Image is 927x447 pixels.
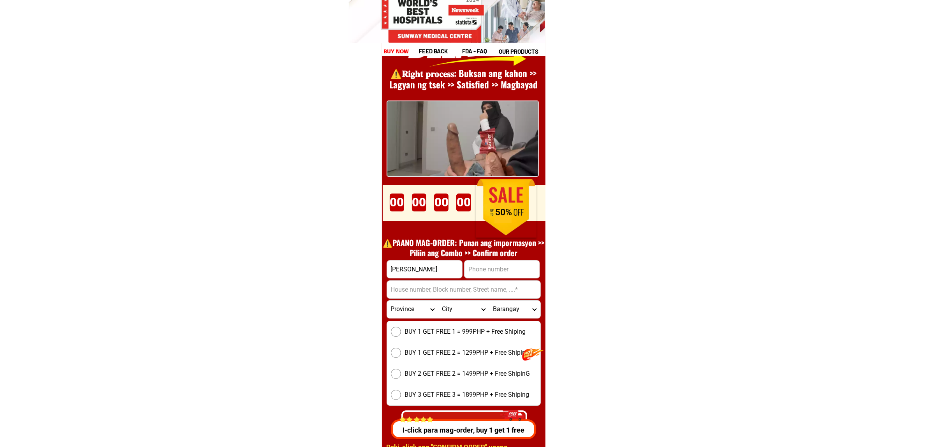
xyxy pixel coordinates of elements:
[438,301,489,318] select: Select district
[388,425,537,435] p: I-click para mag-order, buy 1 get 1 free
[391,348,401,358] input: BUY 1 GET FREE 2 = 1299PHP + Free Shiping
[484,207,523,218] h1: 50%
[489,301,540,318] select: Select commune
[405,390,529,399] span: BUY 3 GET FREE 3 = 1899PHP + Free Shiping
[387,301,438,318] select: Select province
[391,369,401,379] input: BUY 2 GET FREE 2 = 1499PHP + Free ShipinG
[387,281,540,298] input: Input address
[391,390,401,400] input: BUY 3 GET FREE 3 = 1899PHP + Free Shiping
[383,47,409,56] h1: buy now
[462,47,506,56] h1: fda - FAQ
[387,260,462,278] input: Input full_name
[405,369,530,378] span: BUY 2 GET FREE 2 = 1499PHP + Free ShipinG
[410,181,533,215] h1: ORDER DITO
[405,327,526,336] span: BUY 1 GET FREE 1 = 999PHP + Free Shiping
[391,327,401,337] input: BUY 1 GET FREE 1 = 999PHP + Free Shiping
[379,68,549,91] h1: ⚠️️𝐑𝐢𝐠𝐡𝐭 𝐩𝐫𝐨𝐜𝐞𝐬𝐬: Buksan ang kahon >> Lagyan ng tsek >> Satisfied >> Magbayad
[419,47,461,56] h1: feed back
[379,238,549,258] h1: ⚠️️PAANO MAG-ORDER: Punan ang impormasyon >> Piliin ang Combo >> Confirm order
[464,260,540,278] input: Input phone_number
[405,348,529,357] span: BUY 1 GET FREE 2 = 1299PHP + Free Shiping
[499,47,544,56] h1: our products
